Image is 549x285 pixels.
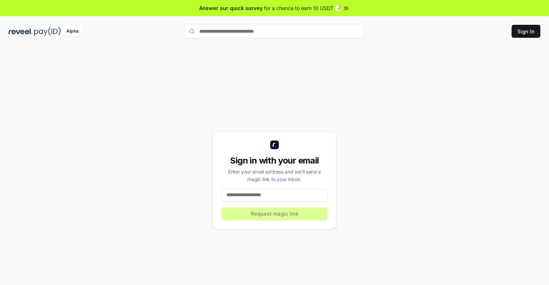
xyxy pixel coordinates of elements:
[222,168,327,183] div: Enter your email address and we’ll send a magic link to your inbox.
[222,155,327,166] div: Sign in with your email
[34,27,61,36] img: pay_id
[512,25,540,38] button: Sign In
[199,4,263,12] span: Answer our quick survey
[264,4,341,12] span: for a chance to earn 10 USDT 📝
[270,141,279,149] img: logo_small
[9,27,33,36] img: reveel_dark
[62,27,82,36] div: Alpha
